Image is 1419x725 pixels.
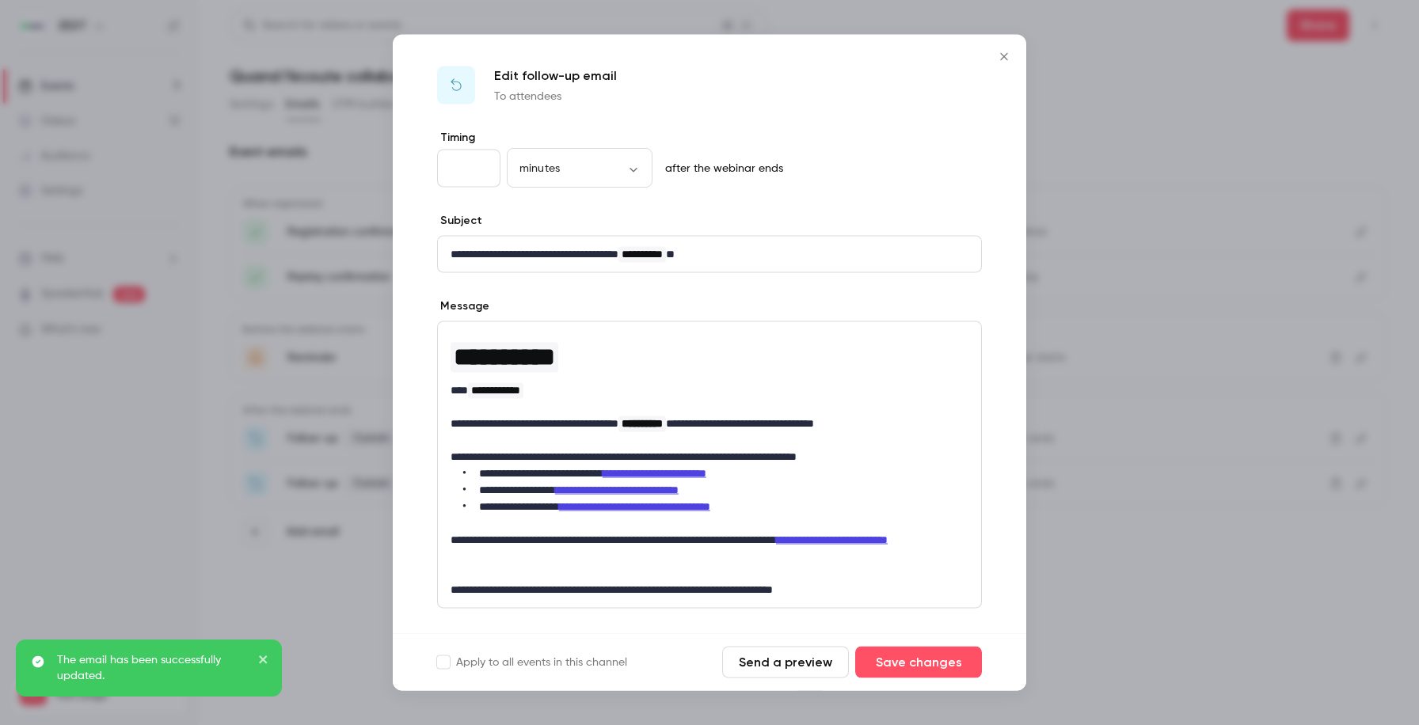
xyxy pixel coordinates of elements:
[437,298,489,314] label: Message
[438,322,981,608] div: editor
[494,66,617,85] p: Edit follow-up email
[507,160,652,176] div: minutes
[988,41,1020,73] button: Close
[494,89,617,104] p: To attendees
[855,647,982,678] button: Save changes
[437,213,482,229] label: Subject
[437,130,982,146] label: Timing
[57,652,247,684] p: The email has been successfully updated.
[258,652,269,671] button: close
[722,647,849,678] button: Send a preview
[438,237,981,272] div: editor
[437,655,627,670] label: Apply to all events in this channel
[659,161,783,177] p: after the webinar ends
